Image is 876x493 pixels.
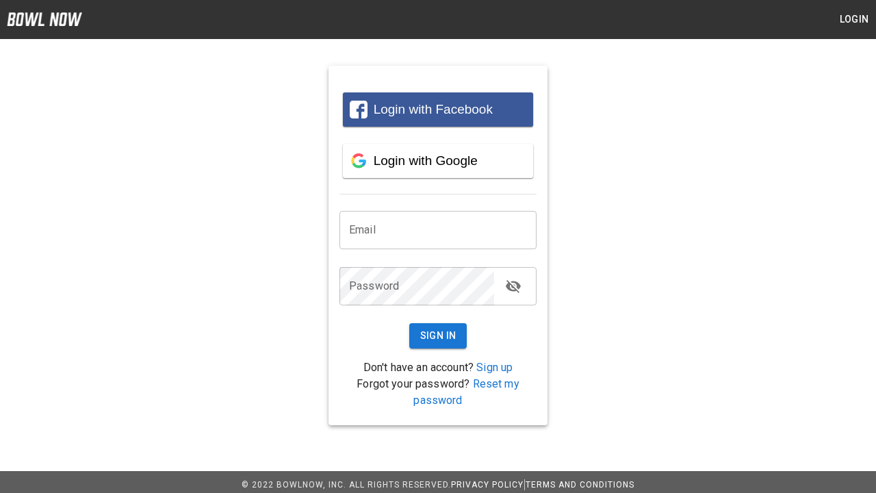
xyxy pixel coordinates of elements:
[343,92,533,127] button: Login with Facebook
[476,361,513,374] a: Sign up
[7,12,82,26] img: logo
[242,480,451,490] span: © 2022 BowlNow, Inc. All Rights Reserved.
[339,359,537,376] p: Don't have an account?
[451,480,524,490] a: Privacy Policy
[343,144,533,178] button: Login with Google
[526,480,634,490] a: Terms and Conditions
[500,273,527,300] button: toggle password visibility
[339,376,537,409] p: Forgot your password?
[374,153,478,168] span: Login with Google
[413,377,519,407] a: Reset my password
[832,7,876,32] button: Login
[409,323,467,349] button: Sign In
[374,102,493,116] span: Login with Facebook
